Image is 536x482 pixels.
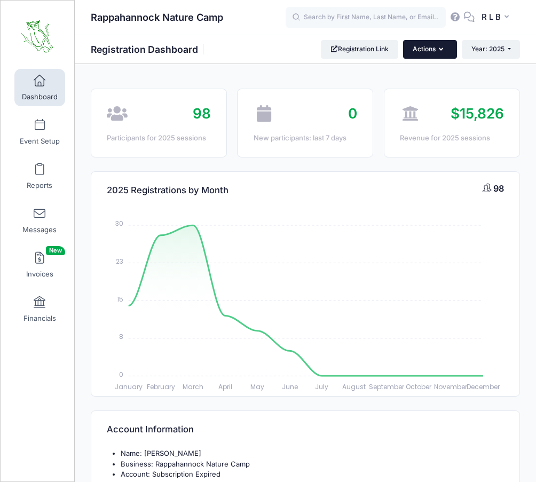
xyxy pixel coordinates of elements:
[183,383,203,392] tspan: March
[14,113,65,151] a: Event Setup
[471,45,505,53] span: Year: 2025
[26,270,53,279] span: Invoices
[218,383,232,392] tspan: April
[115,219,123,228] tspan: 30
[14,69,65,106] a: Dashboard
[14,157,65,195] a: Reports
[348,105,357,122] span: 0
[14,290,65,328] a: Financials
[14,246,65,283] a: InvoicesNew
[14,202,65,239] a: Messages
[254,133,357,144] div: New participants: last 7 days
[117,295,123,304] tspan: 15
[316,383,329,392] tspan: July
[22,225,57,234] span: Messages
[1,11,75,62] a: Rappahannock Nature Camp
[435,383,468,392] tspan: November
[147,383,175,392] tspan: February
[107,176,228,206] h4: 2025 Registrations by Month
[116,257,123,266] tspan: 23
[286,7,446,28] input: Search by First Name, Last Name, or Email...
[400,133,503,144] div: Revenue for 2025 sessions
[462,40,520,58] button: Year: 2025
[115,383,143,392] tspan: January
[119,370,123,379] tspan: 0
[467,383,500,392] tspan: December
[46,246,65,255] span: New
[482,11,501,23] span: R L B
[250,383,264,392] tspan: May
[493,183,504,194] span: 98
[403,40,456,58] button: Actions
[20,137,60,146] span: Event Setup
[321,40,398,58] a: Registration Link
[107,133,210,144] div: Participants for 2025 sessions
[343,383,366,392] tspan: August
[121,448,504,459] li: Name: [PERSON_NAME]
[107,415,194,445] h4: Account Information
[406,383,432,392] tspan: October
[369,383,405,392] tspan: September
[451,105,504,122] span: $15,826
[91,5,223,30] h1: Rappahannock Nature Camp
[121,459,504,470] li: Business: Rappahannock Nature Camp
[18,17,58,57] img: Rappahannock Nature Camp
[27,181,52,190] span: Reports
[22,92,58,101] span: Dashboard
[91,44,207,55] h1: Registration Dashboard
[121,469,504,480] li: Account: Subscription Expired
[23,314,56,323] span: Financials
[282,383,298,392] tspan: June
[193,105,211,122] span: 98
[475,5,520,30] button: R L B
[119,333,123,342] tspan: 8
